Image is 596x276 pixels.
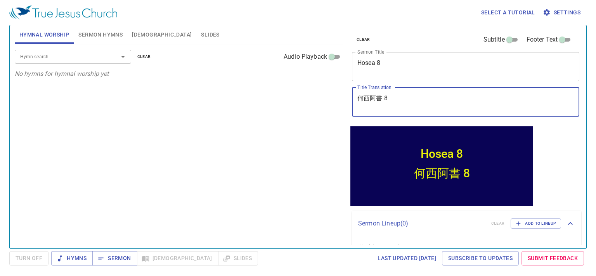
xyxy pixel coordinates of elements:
[19,30,69,40] span: Hymnal Worship
[51,251,93,266] button: Hymns
[15,70,109,77] i: No hymns for hymnal worship yet
[481,8,535,17] span: Select a tutorial
[357,59,574,74] textarea: Hosea 8
[358,243,409,251] i: Nothing saved yet
[352,211,581,236] div: Sermon Lineup(0)clearAdd to Lineup
[478,5,538,20] button: Select a tutorial
[99,253,131,263] span: Sermon
[448,253,513,263] span: Subscribe to Updates
[374,251,439,266] a: Last updated [DATE]
[357,94,574,109] textarea: 何西阿書 8
[511,218,561,229] button: Add to Lineup
[133,52,156,61] button: clear
[92,251,137,266] button: Sermon
[527,35,558,44] span: Footer Text
[352,35,375,44] button: clear
[349,125,535,208] iframe: from-child
[284,52,327,61] span: Audio Playback
[78,30,123,40] span: Sermon Hymns
[541,5,584,20] button: Settings
[137,53,151,60] span: clear
[483,35,505,44] span: Subtitle
[9,5,117,19] img: True Jesus Church
[132,30,192,40] span: [DEMOGRAPHIC_DATA]
[118,51,128,62] button: Open
[378,253,436,263] span: Last updated [DATE]
[516,220,556,227] span: Add to Lineup
[442,251,519,266] a: Subscribe to Updates
[521,251,584,266] a: Submit Feedback
[357,36,370,43] span: clear
[544,8,580,17] span: Settings
[201,30,219,40] span: Slides
[358,219,485,228] p: Sermon Lineup ( 0 )
[57,253,87,263] span: Hymns
[528,253,578,263] span: Submit Feedback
